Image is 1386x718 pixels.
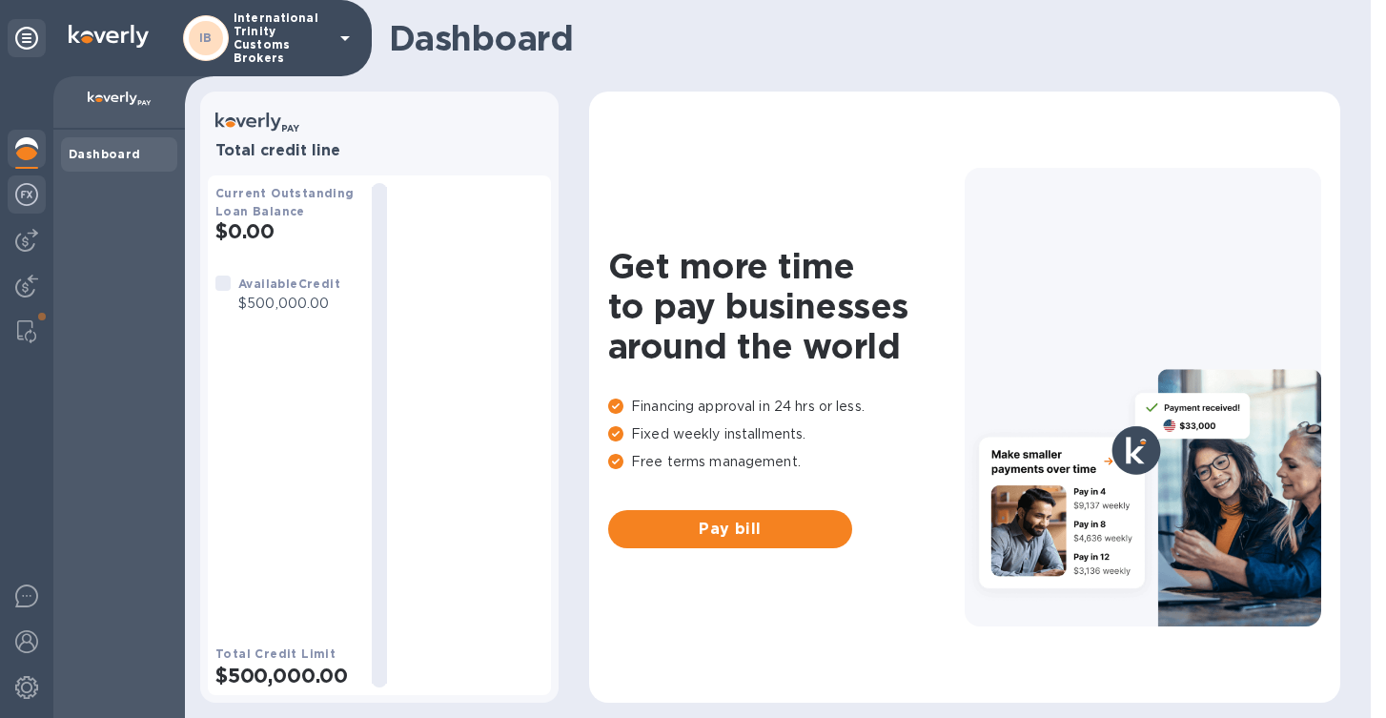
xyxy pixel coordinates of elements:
[15,183,38,206] img: Foreign exchange
[608,397,965,417] p: Financing approval in 24 hrs or less.
[389,18,1331,58] h1: Dashboard
[238,294,340,314] p: $500,000.00
[623,518,837,541] span: Pay bill
[608,510,852,548] button: Pay bill
[215,646,336,661] b: Total Credit Limit
[234,11,329,65] p: International Trinity Customs Brokers
[608,452,965,472] p: Free terms management.
[215,664,357,687] h2: $500,000.00
[215,186,355,218] b: Current Outstanding Loan Balance
[215,219,357,243] h2: $0.00
[215,142,543,160] h3: Total credit line
[608,424,965,444] p: Fixed weekly installments.
[8,19,46,57] div: Unpin categories
[69,147,141,161] b: Dashboard
[69,25,149,48] img: Logo
[199,31,213,45] b: IB
[238,277,340,291] b: Available Credit
[608,246,965,366] h1: Get more time to pay businesses around the world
